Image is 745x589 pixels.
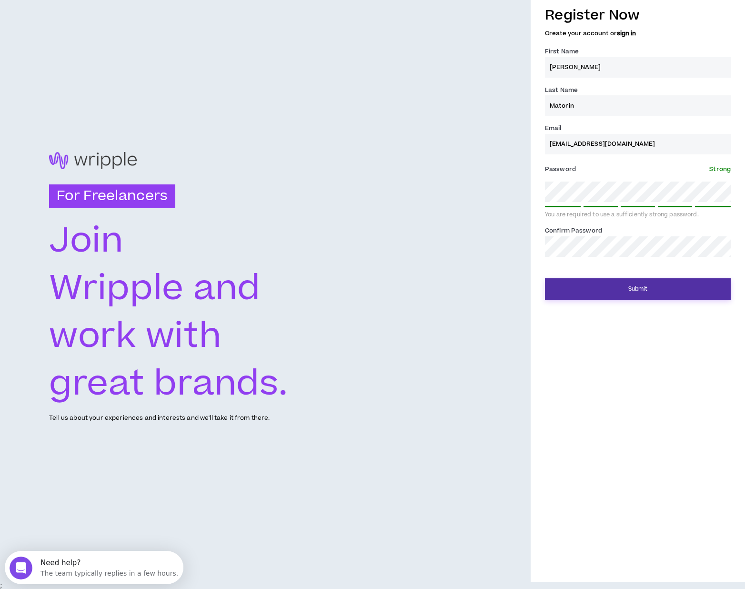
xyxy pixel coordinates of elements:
text: great brands. [49,359,287,409]
label: Last Name [545,82,578,98]
div: The team typically replies in a few hours. [36,16,173,26]
label: First Name [545,44,579,59]
div: You are required to use a sufficiently strong password. [545,211,731,219]
label: Email [545,121,562,136]
div: Need help? [36,8,173,16]
span: Strong [709,165,731,173]
iframe: Intercom live chat [10,557,32,579]
input: Last name [545,95,731,116]
h5: Create your account or [545,30,731,37]
div: Open Intercom Messenger [4,4,182,30]
h3: For Freelancers [49,184,175,208]
span: Password [545,165,576,173]
a: sign in [617,29,636,38]
h3: Register Now [545,5,731,25]
button: Submit [545,278,731,300]
iframe: Intercom live chat discovery launcher [5,551,183,584]
input: Enter Email [545,134,731,154]
input: First name [545,57,731,78]
text: work with [49,312,221,361]
label: Confirm Password [545,223,602,238]
p: Tell us about your experiences and interests and we'll take it from there. [49,414,270,423]
text: Join [49,216,123,266]
text: Wripple and [49,264,261,314]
